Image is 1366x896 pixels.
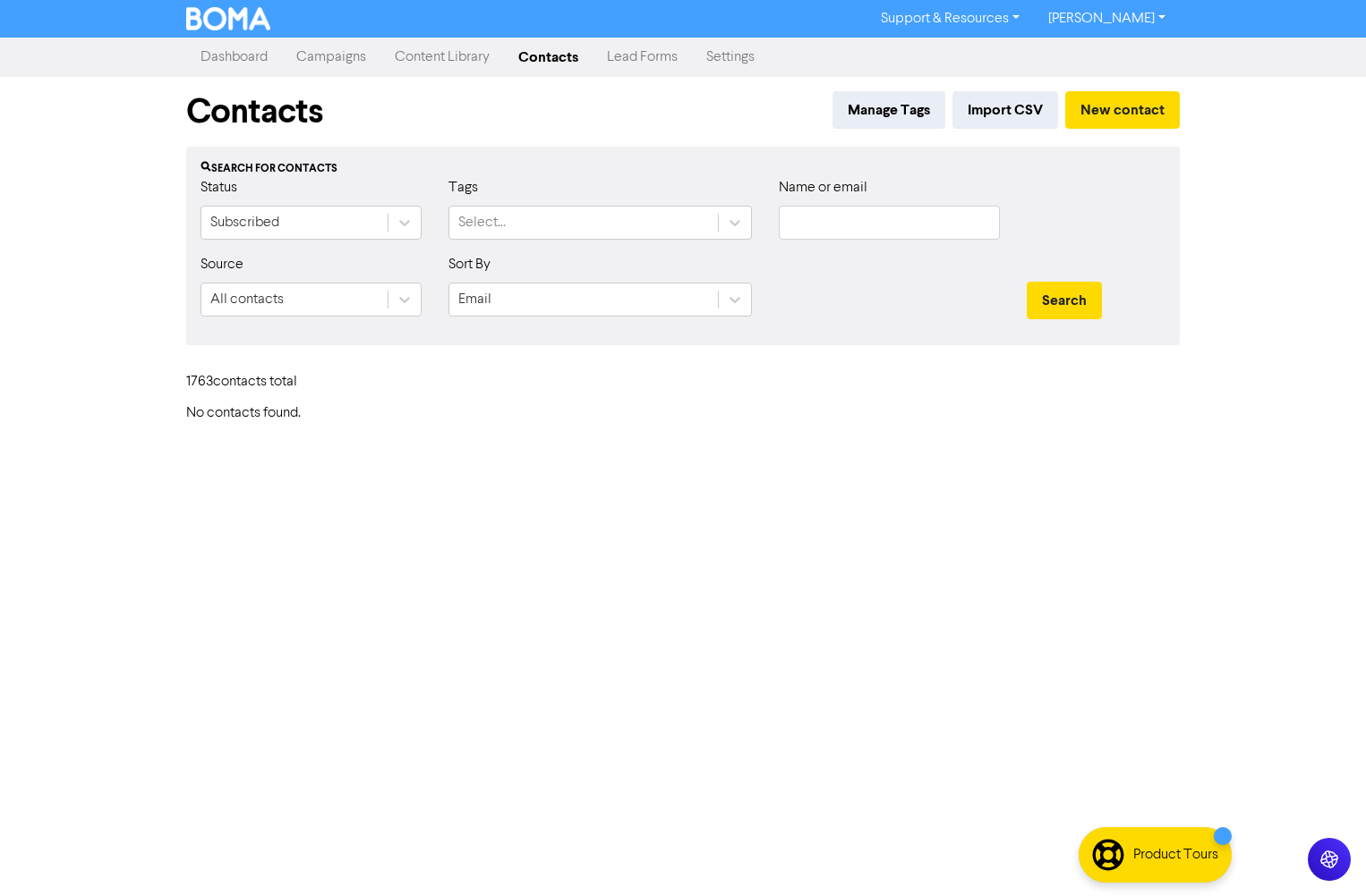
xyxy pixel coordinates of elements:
div: Email [458,289,491,310]
a: Settings [692,39,769,75]
a: Lead Forms [593,39,692,75]
a: [PERSON_NAME] [1034,4,1180,33]
a: Content Library [380,39,504,75]
div: Select... [458,212,506,233]
a: Support & Resources [867,4,1034,33]
div: All contacts [210,289,284,310]
img: BOMA Logo [186,7,270,30]
label: Name or email [779,177,867,199]
div: Search for contacts [201,161,1165,177]
label: Source [201,254,243,275]
label: Status [201,177,237,199]
label: Tags [448,177,478,199]
h1: Contacts [186,91,323,132]
button: Search [1027,282,1102,319]
button: New contact [1065,91,1180,129]
button: Manage Tags [832,91,945,129]
h6: No contacts found. [186,405,1180,422]
div: Subscribed [210,212,279,233]
a: Campaigns [282,39,380,75]
iframe: Chat Widget [1276,810,1366,896]
label: Sort By [448,254,491,275]
a: Contacts [504,39,593,75]
button: Import CSV [952,91,1058,129]
a: Dashboard [186,39,282,75]
h6: 1763 contact s total [186,374,329,391]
